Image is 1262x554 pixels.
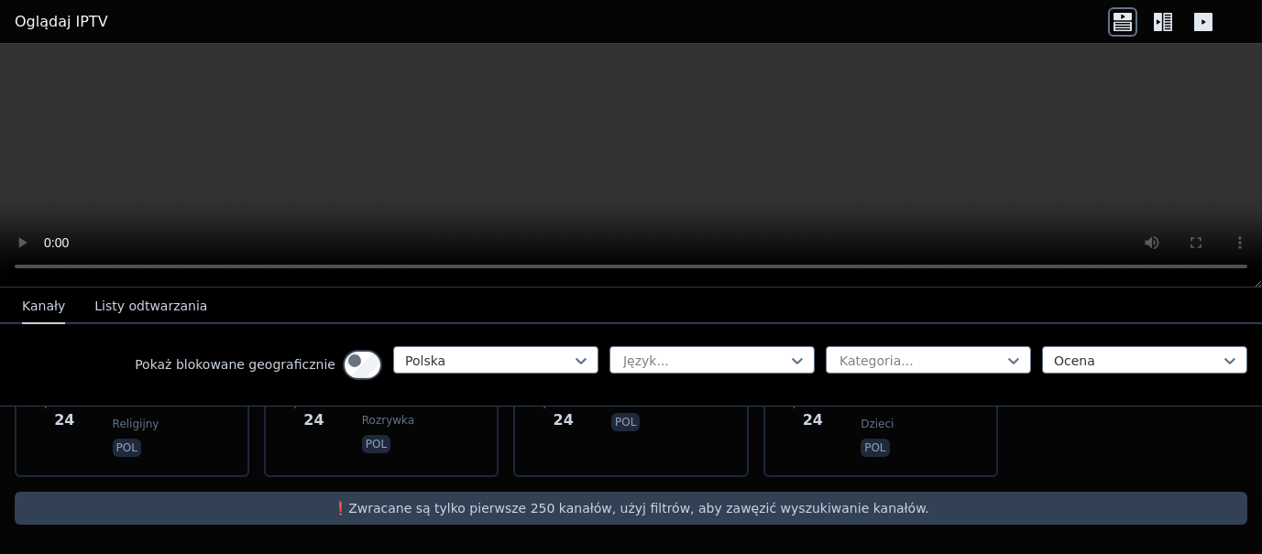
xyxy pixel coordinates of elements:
[31,396,98,408] font: Popularność
[54,411,74,429] font: 24
[94,289,207,324] button: Listy odtwarzania
[861,396,884,408] font: TVP
[615,416,636,429] font: pol
[362,414,414,427] font: rozrywka
[22,299,65,313] font: Kanały
[333,501,929,516] font: ❗️Zwracane są tylko pierwsze 250 kanałów, użyj filtrów, aby zawęzić wyszukiwanie kanałów.
[530,396,597,408] font: Popularność
[366,438,387,451] font: pol
[116,441,137,454] font: pol
[780,396,847,408] font: Popularność
[861,418,894,430] font: dzieci
[22,289,65,324] button: Kanały
[15,11,108,33] a: Oglądaj IPTV
[113,396,149,408] font: EWTN
[303,411,324,429] font: 24
[113,418,159,430] font: religijny
[803,411,823,429] font: 24
[864,441,885,454] font: pol
[15,13,108,30] font: Oglądaj IPTV
[94,299,207,313] font: Listy odtwarzania
[135,357,335,372] font: Pokaż blokowane geograficznie
[554,411,574,429] font: 24
[280,396,347,408] font: Popularność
